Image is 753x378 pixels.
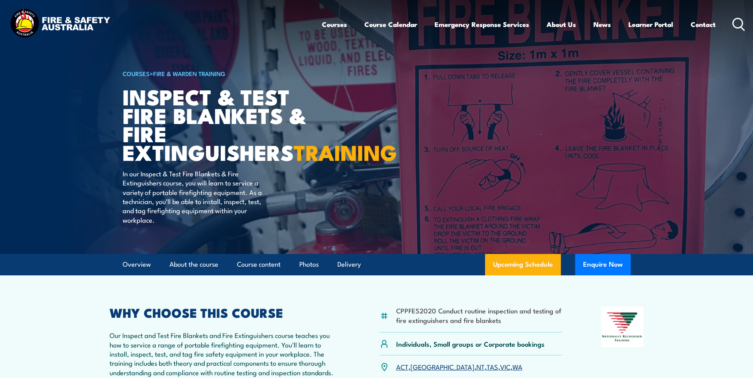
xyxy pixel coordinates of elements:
a: WA [512,362,522,371]
a: COURSES [123,69,150,78]
button: Enquire Now [575,254,631,275]
a: Course Calendar [364,14,417,35]
a: Course content [237,254,281,275]
a: Fire & Warden Training [153,69,225,78]
p: Individuals, Small groups or Corporate bookings [396,339,545,348]
p: , , , , , [396,362,522,371]
a: Emergency Response Services [435,14,529,35]
a: Learner Portal [628,14,673,35]
p: In our Inspect & Test Fire Blankets & Fire Extinguishers course, you will learn to service a vari... [123,169,268,224]
a: [GEOGRAPHIC_DATA] [410,362,474,371]
a: TAS [487,362,498,371]
a: Contact [691,14,716,35]
a: NT [476,362,485,371]
a: News [593,14,611,35]
a: About Us [547,14,576,35]
li: CPPFES2020 Conduct routine inspection and testing of fire extinguishers and fire blankets [396,306,562,325]
h1: Inspect & Test Fire Blankets & Fire Extinguishers [123,87,319,161]
a: Photos [299,254,319,275]
a: ACT [396,362,408,371]
h2: WHY CHOOSE THIS COURSE [110,307,341,318]
a: About the course [169,254,218,275]
strong: TRAINING [294,135,397,168]
a: Courses [322,14,347,35]
a: Upcoming Schedule [485,254,561,275]
p: Our Inspect and Test Fire Blankets and Fire Extinguishers course teaches you how to service a ran... [110,330,341,377]
a: Overview [123,254,151,275]
h6: > [123,69,319,78]
a: Delivery [337,254,361,275]
a: VIC [500,362,510,371]
img: Nationally Recognised Training logo. [601,307,644,347]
